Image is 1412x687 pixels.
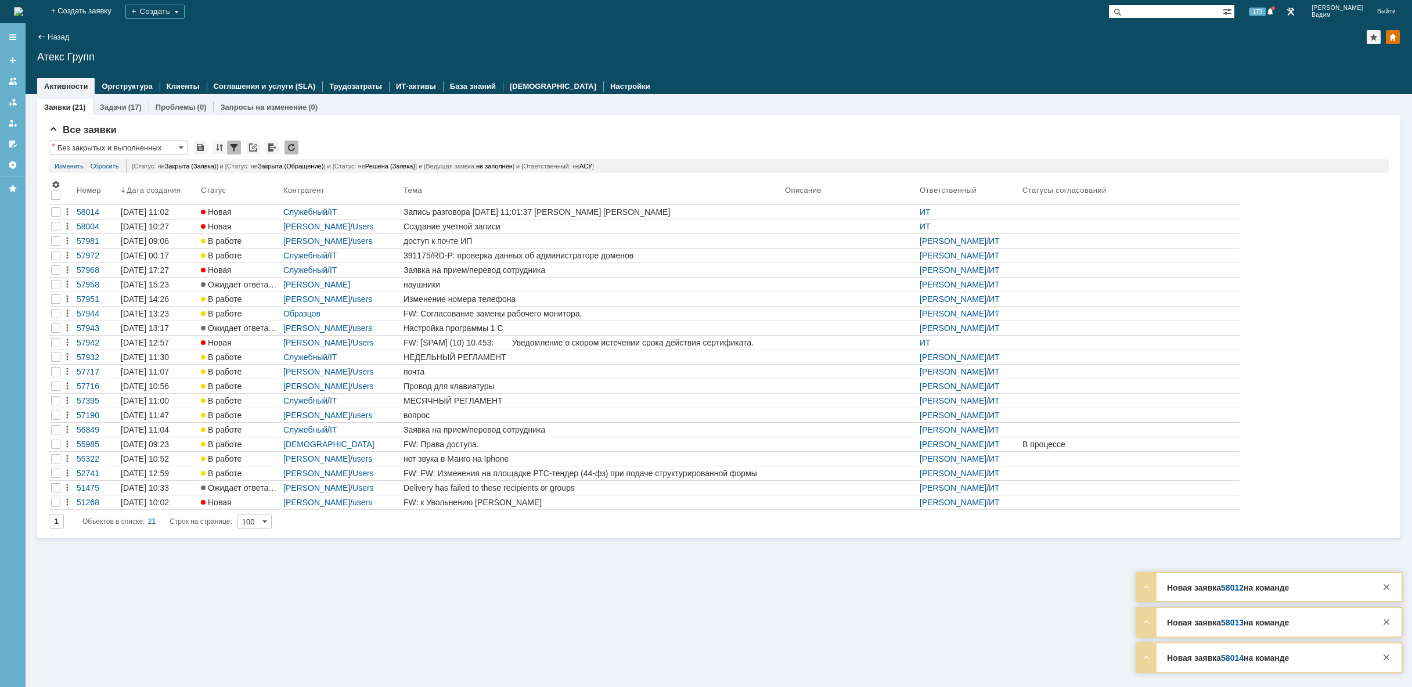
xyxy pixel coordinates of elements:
a: ИТ [920,222,931,231]
a: [PERSON_NAME] [283,483,350,492]
a: почта [401,365,783,379]
a: 58012 [1221,583,1244,592]
div: Изменение номера телефона [404,294,780,304]
div: Провод для клавиатуры [404,382,780,391]
a: вопрос [401,408,783,422]
a: IT [330,251,337,260]
div: [DATE] 11:04 [121,425,169,434]
a: ИТ [989,498,1000,507]
a: Запись разговора [DATE] 11:01:37 [PERSON_NAME] [PERSON_NAME] [401,205,783,219]
div: [DATE] 10:52 [121,454,169,463]
a: В работе [199,365,281,379]
a: В работе [199,292,281,306]
span: В работе [201,294,242,304]
a: 51475 [74,481,118,495]
a: IT [330,425,337,434]
a: В процессе [1020,437,1240,451]
div: 57951 [77,294,116,304]
a: [DATE] 10:52 [118,452,199,466]
span: В работе [201,309,242,318]
a: IT [330,265,337,275]
a: [PERSON_NAME] [283,222,350,231]
div: 57944 [77,309,116,318]
a: [DATE] 13:17 [118,321,199,335]
span: В работе [201,367,242,376]
a: Изменить [55,159,84,173]
a: Users [352,382,374,391]
div: Изменить домашнюю страницу [1386,30,1400,44]
span: В работе [201,411,242,420]
a: В работе [199,350,281,364]
div: Дата создания [127,186,183,195]
div: Фильтрация... [227,141,241,154]
a: Новая [199,495,281,509]
div: 57932 [77,353,116,362]
a: [PERSON_NAME] [920,251,986,260]
a: [PERSON_NAME] [920,469,986,478]
a: Ожидает ответа контрагента [199,278,281,292]
a: [DATE] 12:59 [118,466,199,480]
div: 51475 [77,483,116,492]
a: Новая [199,336,281,350]
a: [DATE] 00:17 [118,249,199,262]
div: Ответственный [920,186,978,195]
div: 57943 [77,323,116,333]
div: [DATE] 12:57 [121,338,169,347]
a: 57717 [74,365,118,379]
a: ИТ [989,483,1000,492]
div: Контрагент [283,186,327,195]
div: [DATE] 11:02 [121,207,169,217]
a: [PERSON_NAME] [920,280,986,289]
a: Новая [199,205,281,219]
a: 57944 [74,307,118,321]
div: МЕСЯЧНЫЙ РЕГЛАМЕНТ [404,396,780,405]
a: нет звука в Манго на Iphone [401,452,783,466]
a: IT [330,207,337,217]
a: [PERSON_NAME] [283,411,350,420]
a: [DATE] 10:27 [118,220,199,233]
a: Назад [48,33,69,41]
a: [PERSON_NAME] [920,294,986,304]
a: Сбросить [91,159,119,173]
div: доступ к почте ИП [404,236,780,246]
div: 55985 [77,440,116,449]
a: [DATE] 11:02 [118,205,199,219]
a: FW: FW: Изменения на площадке РТС-тендер (44-фз) при подаче структурированной формы заявки [401,466,783,480]
th: Дата создания [118,178,199,205]
a: ИТ [989,280,1000,289]
div: 57968 [77,265,116,275]
span: Новая [201,338,232,347]
span: В работе [201,454,242,463]
a: В работе [199,394,281,408]
div: FW: Согласование замены рабочего монитора. [404,309,780,318]
div: Delivery has failed to these recipients or groups [404,483,780,492]
div: [DATE] 12:59 [121,469,169,478]
a: Служебный [283,425,327,434]
a: FW: Права доступа. [401,437,783,451]
a: Настройка программы 1 С [401,321,783,335]
div: вопрос [404,411,780,420]
a: FW: [SPAM] (10) 10.453: Уведомление о скором истечении срока действия сертификата. [401,336,783,350]
a: Перейти на домашнюю страницу [14,7,23,16]
a: Запросы на изменение [220,103,307,111]
a: Настройки [610,82,650,91]
span: Новая [201,265,232,275]
span: В работе [201,469,242,478]
a: Delivery has failed to these recipients or groups [401,481,783,495]
a: [DEMOGRAPHIC_DATA][PERSON_NAME] [283,440,374,458]
th: Статус [199,178,281,205]
a: НЕДЕЛЬНЫЙ РЕГЛАМЕНТ [401,350,783,364]
a: 56849 [74,423,118,437]
a: [PERSON_NAME] [920,483,986,492]
a: users [352,236,372,246]
div: [DATE] 17:27 [121,265,169,275]
a: [PERSON_NAME] [920,236,986,246]
span: Новая [201,207,232,217]
a: [PERSON_NAME] [920,440,986,449]
a: 57932 [74,350,118,364]
span: [PERSON_NAME] [1312,5,1363,12]
div: 57716 [77,382,116,391]
a: [DATE] 17:27 [118,263,199,277]
a: [DATE] 09:06 [118,234,199,248]
div: Сохранить вид [193,141,207,154]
